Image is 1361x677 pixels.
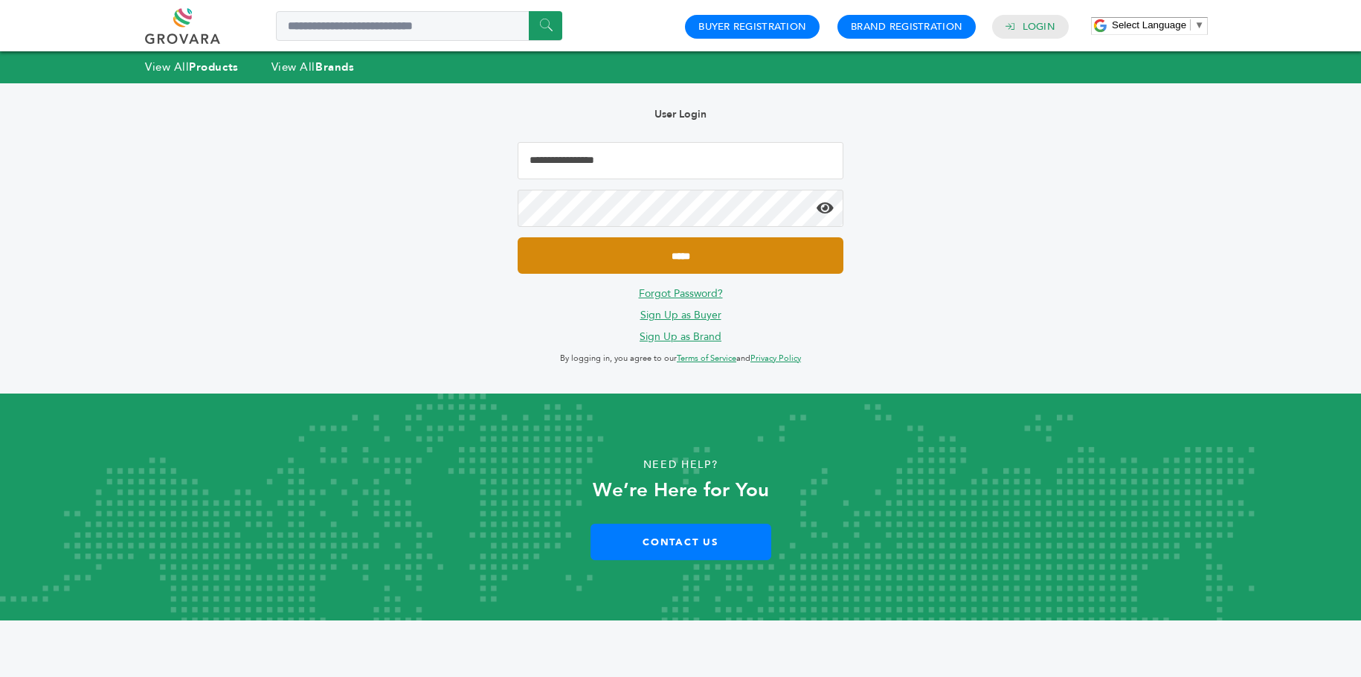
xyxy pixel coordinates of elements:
[591,524,771,560] a: Contact Us
[593,477,769,504] strong: We’re Here for You
[640,330,721,344] a: Sign Up as Brand
[1194,19,1204,31] span: ▼
[518,350,843,368] p: By logging in, you agree to our and
[315,60,354,74] strong: Brands
[640,308,721,322] a: Sign Up as Buyer
[518,190,843,227] input: Password
[1112,19,1186,31] span: Select Language
[851,20,962,33] a: Brand Registration
[276,11,562,41] input: Search a product or brand...
[1190,19,1191,31] span: ​
[639,286,723,301] a: Forgot Password?
[1023,20,1055,33] a: Login
[189,60,238,74] strong: Products
[145,60,239,74] a: View AllProducts
[68,454,1293,476] p: Need Help?
[698,20,806,33] a: Buyer Registration
[654,107,707,121] b: User Login
[1112,19,1204,31] a: Select Language​
[677,353,736,364] a: Terms of Service
[750,353,801,364] a: Privacy Policy
[518,142,843,179] input: Email Address
[271,60,355,74] a: View AllBrands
